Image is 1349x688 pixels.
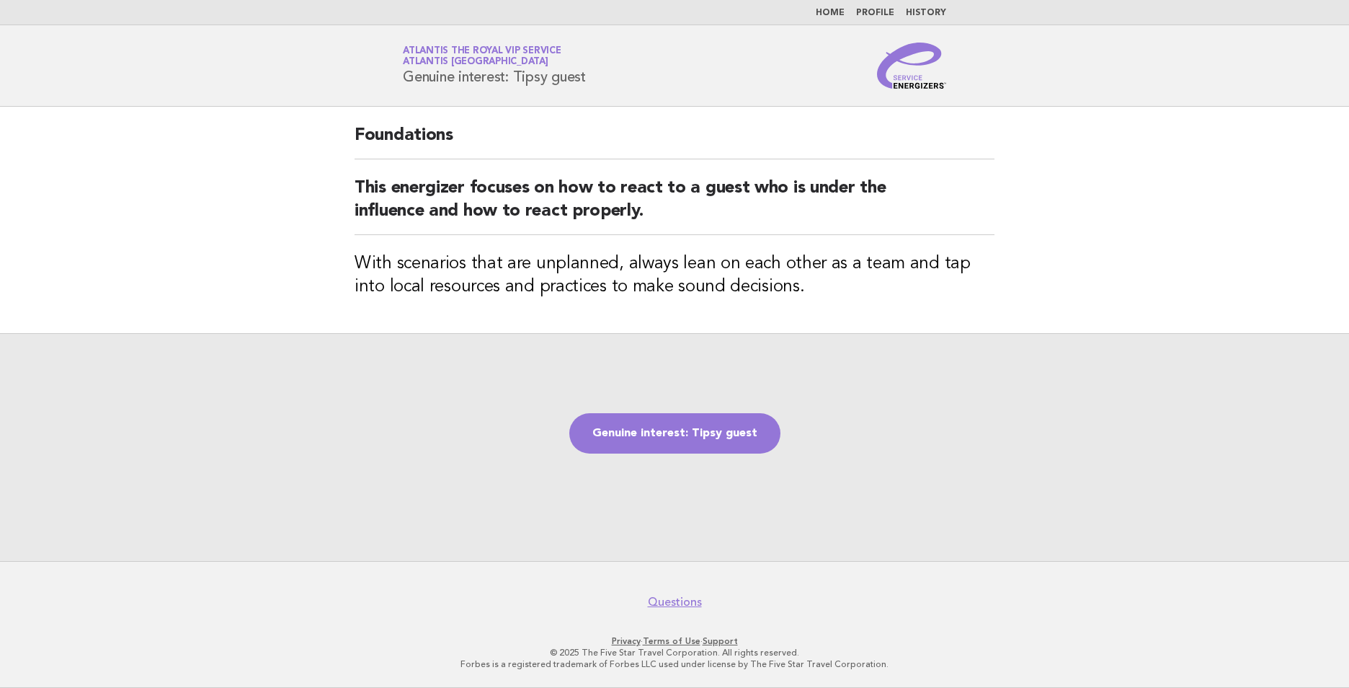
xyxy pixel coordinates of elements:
a: Support [703,636,738,646]
a: History [906,9,946,17]
a: Genuine interest: Tipsy guest [569,413,780,454]
img: Service Energizers [877,43,946,89]
a: Home [816,9,845,17]
a: Profile [856,9,894,17]
span: Atlantis [GEOGRAPHIC_DATA] [403,58,548,67]
p: © 2025 The Five Star Travel Corporation. All rights reserved. [233,647,1116,658]
h2: This energizer focuses on how to react to a guest who is under the influence and how to react pro... [355,177,994,235]
p: · · [233,635,1116,647]
h3: With scenarios that are unplanned, always lean on each other as a team and tap into local resourc... [355,252,994,299]
a: Atlantis the Royal VIP ServiceAtlantis [GEOGRAPHIC_DATA] [403,46,561,66]
h2: Foundations [355,124,994,159]
a: Terms of Use [643,636,700,646]
p: Forbes is a registered trademark of Forbes LLC used under license by The Five Star Travel Corpora... [233,658,1116,670]
a: Privacy [612,636,641,646]
a: Questions [648,595,702,609]
h1: Genuine interest: Tipsy guest [403,47,586,84]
